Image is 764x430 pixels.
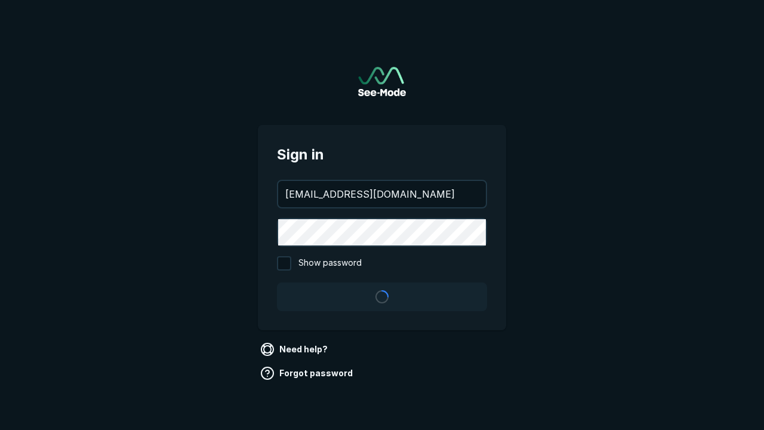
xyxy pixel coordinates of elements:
a: Go to sign in [358,67,406,96]
a: Need help? [258,340,332,359]
span: Sign in [277,144,487,165]
input: your@email.com [278,181,486,207]
span: Show password [298,256,362,271]
img: See-Mode Logo [358,67,406,96]
a: Forgot password [258,364,358,383]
